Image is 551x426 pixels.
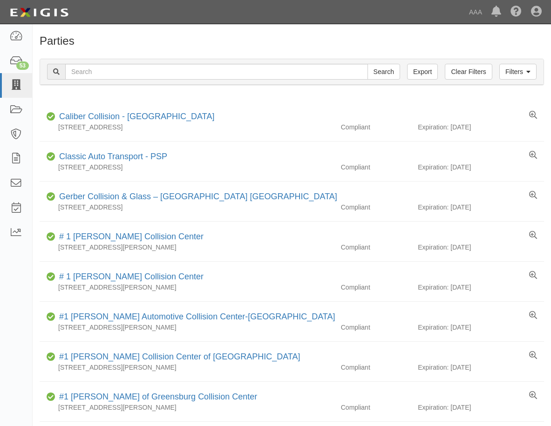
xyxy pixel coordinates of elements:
[464,3,487,21] a: AAA
[59,152,167,161] a: Classic Auto Transport - PSP
[40,323,334,332] div: [STREET_ADDRESS][PERSON_NAME]
[334,363,418,372] div: Compliant
[47,234,55,240] i: Compliant
[40,403,334,412] div: [STREET_ADDRESS][PERSON_NAME]
[47,194,55,200] i: Compliant
[59,392,257,401] a: #1 [PERSON_NAME] of Greensburg Collision Center
[47,114,55,120] i: Compliant
[499,64,537,80] a: Filters
[510,7,522,18] i: Help Center - Complianz
[334,403,418,412] div: Compliant
[40,283,334,292] div: [STREET_ADDRESS][PERSON_NAME]
[47,394,55,400] i: Compliant
[65,64,368,80] input: Search
[529,111,537,120] a: View results summary
[59,312,335,321] a: #1 [PERSON_NAME] Automotive Collision Center-[GEOGRAPHIC_DATA]
[40,122,334,132] div: [STREET_ADDRESS]
[55,191,337,203] div: Gerber Collision & Glass – Houston Brighton
[334,203,418,212] div: Compliant
[407,64,438,80] a: Export
[59,112,214,121] a: Caliber Collision - [GEOGRAPHIC_DATA]
[59,232,204,241] a: # 1 [PERSON_NAME] Collision Center
[529,191,537,200] a: View results summary
[40,162,334,172] div: [STREET_ADDRESS]
[16,61,29,70] div: 53
[418,243,544,252] div: Expiration: [DATE]
[334,323,418,332] div: Compliant
[334,162,418,172] div: Compliant
[59,272,204,281] a: # 1 [PERSON_NAME] Collision Center
[334,243,418,252] div: Compliant
[418,122,544,132] div: Expiration: [DATE]
[334,283,418,292] div: Compliant
[47,354,55,360] i: Compliant
[529,351,537,360] a: View results summary
[529,231,537,240] a: View results summary
[59,352,300,361] a: #1 [PERSON_NAME] Collision Center of [GEOGRAPHIC_DATA]
[55,271,204,283] div: # 1 Cochran Collision Center
[40,243,334,252] div: [STREET_ADDRESS][PERSON_NAME]
[418,363,544,372] div: Expiration: [DATE]
[55,231,204,243] div: # 1 Cochran Collision Center
[47,314,55,320] i: Compliant
[40,203,334,212] div: [STREET_ADDRESS]
[418,162,544,172] div: Expiration: [DATE]
[47,274,55,280] i: Compliant
[55,351,300,363] div: #1 Cochran Collision Center of Greensburg
[40,35,544,47] h1: Parties
[55,111,214,123] div: Caliber Collision - Gainesville
[334,122,418,132] div: Compliant
[529,391,537,400] a: View results summary
[55,311,335,323] div: #1 Cochran Automotive Collision Center-Monroeville
[367,64,400,80] input: Search
[55,391,257,403] div: #1 Cochran of Greensburg Collision Center
[418,283,544,292] div: Expiration: [DATE]
[529,151,537,160] a: View results summary
[55,151,167,163] div: Classic Auto Transport - PSP
[47,154,55,160] i: Compliant
[59,192,337,201] a: Gerber Collision & Glass – [GEOGRAPHIC_DATA] [GEOGRAPHIC_DATA]
[418,203,544,212] div: Expiration: [DATE]
[529,311,537,320] a: View results summary
[7,4,71,21] img: logo-5460c22ac91f19d4615b14bd174203de0afe785f0fc80cf4dbbc73dc1793850b.png
[445,64,492,80] a: Clear Filters
[40,363,334,372] div: [STREET_ADDRESS][PERSON_NAME]
[418,323,544,332] div: Expiration: [DATE]
[529,271,537,280] a: View results summary
[418,403,544,412] div: Expiration: [DATE]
